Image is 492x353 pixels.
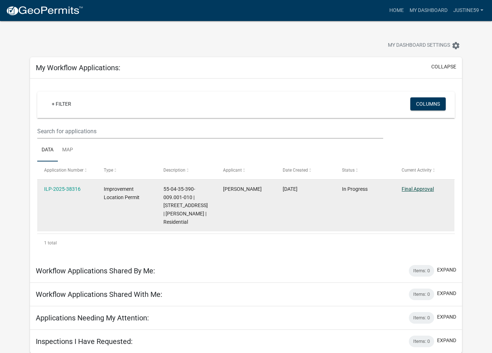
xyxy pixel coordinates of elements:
[163,168,185,173] span: Description
[283,186,298,192] span: 04/07/2025
[36,314,149,322] h5: Applications Needing My Attention:
[410,97,446,110] button: Columns
[395,161,454,179] datatable-header-cell: Current Activity
[223,186,262,192] span: JUSTINE LASPADA
[44,168,84,173] span: Application Number
[223,168,242,173] span: Applicant
[409,336,434,347] div: Items: 0
[452,41,460,50] i: settings
[163,186,208,225] span: 55-04-35-390-009.001-010 | 3493 W S R 142 | Justine LaSpada | Residential
[388,41,450,50] span: My Dashboard Settings
[37,124,383,139] input: Search for applications
[104,168,113,173] span: Type
[36,266,155,275] h5: Workflow Applications Shared By Me:
[37,234,455,252] div: 1 total
[409,312,434,324] div: Items: 0
[409,289,434,300] div: Items: 0
[382,38,466,52] button: My Dashboard Settingssettings
[46,97,77,110] a: + Filter
[407,4,450,17] a: My Dashboard
[409,265,434,277] div: Items: 0
[342,186,368,192] span: In Progress
[216,161,276,179] datatable-header-cell: Applicant
[335,161,395,179] datatable-header-cell: Status
[437,313,456,321] button: expand
[97,161,157,179] datatable-header-cell: Type
[104,186,140,200] span: Improvement Location Permit
[37,139,58,162] a: Data
[402,168,432,173] span: Current Activity
[402,186,434,192] a: Final Approval
[450,4,486,17] a: justine59
[157,161,216,179] datatable-header-cell: Description
[44,186,81,192] a: ILP-2025-38316
[431,63,456,71] button: collapse
[283,168,308,173] span: Date Created
[342,168,355,173] span: Status
[36,63,120,72] h5: My Workflow Applications:
[437,266,456,274] button: expand
[37,161,97,179] datatable-header-cell: Application Number
[30,79,462,259] div: collapse
[437,337,456,344] button: expand
[58,139,77,162] a: Map
[36,290,162,299] h5: Workflow Applications Shared With Me:
[437,290,456,297] button: expand
[275,161,335,179] datatable-header-cell: Date Created
[386,4,407,17] a: Home
[36,337,133,346] h5: Inspections I Have Requested:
